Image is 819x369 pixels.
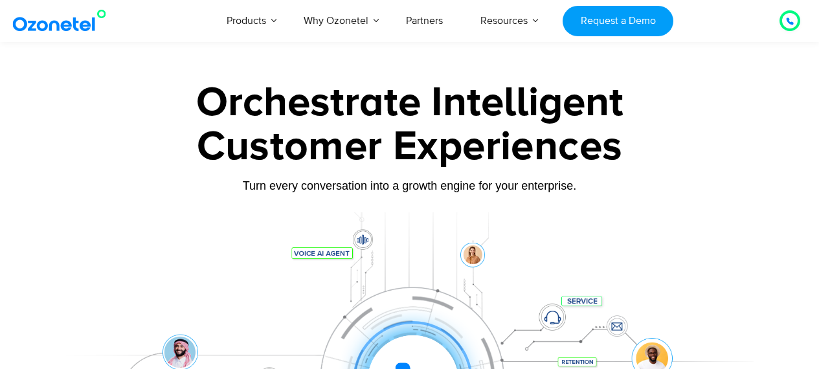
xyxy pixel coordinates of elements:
[50,179,769,193] div: Turn every conversation into a growth engine for your enterprise.
[50,116,769,178] div: Customer Experiences
[50,82,769,124] div: Orchestrate Intelligent
[563,6,673,36] a: Request a Demo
